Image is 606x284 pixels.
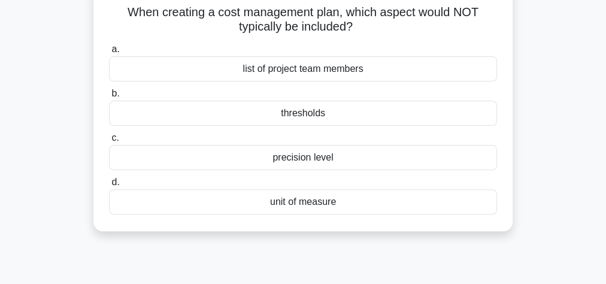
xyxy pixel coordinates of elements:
div: unit of measure [109,189,497,214]
span: c. [111,132,119,143]
div: list of project team members [109,56,497,81]
span: a. [111,44,119,54]
span: b. [111,88,119,98]
div: thresholds [109,101,497,126]
div: precision level [109,145,497,170]
span: d. [111,177,119,187]
h5: When creating a cost management plan, which aspect would NOT typically be included? [108,5,498,35]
